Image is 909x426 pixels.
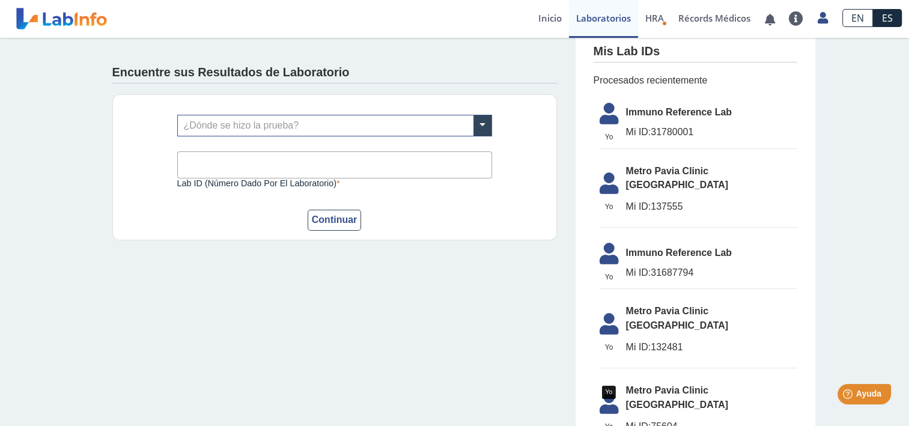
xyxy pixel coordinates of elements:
[626,127,651,137] span: Mi ID:
[626,340,797,354] span: 132481
[626,383,797,412] span: Metro Pavia Clinic [GEOGRAPHIC_DATA]
[592,342,626,353] span: Yo
[594,44,660,59] h4: Mis Lab IDs
[626,105,797,120] span: Immuno Reference Lab
[177,178,492,188] label: Lab ID (número dado por el laboratorio)
[592,201,626,212] span: Yo
[626,199,797,214] span: 137555
[626,201,651,211] span: Mi ID:
[626,342,651,352] span: Mi ID:
[645,12,664,24] span: HRA
[873,9,902,27] a: ES
[592,272,626,282] span: Yo
[601,386,616,399] div: Yo
[626,266,797,280] span: 31687794
[802,379,896,413] iframe: Help widget launcher
[594,73,797,88] span: Procesados recientemente
[626,246,797,260] span: Immuno Reference Lab
[626,267,651,278] span: Mi ID:
[592,132,626,142] span: Yo
[626,125,797,139] span: 31780001
[626,304,797,333] span: Metro Pavia Clinic [GEOGRAPHIC_DATA]
[112,65,350,80] h4: Encuentre sus Resultados de Laboratorio
[626,164,797,193] span: Metro Pavia Clinic [GEOGRAPHIC_DATA]
[308,210,362,231] button: Continuar
[842,9,873,27] a: EN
